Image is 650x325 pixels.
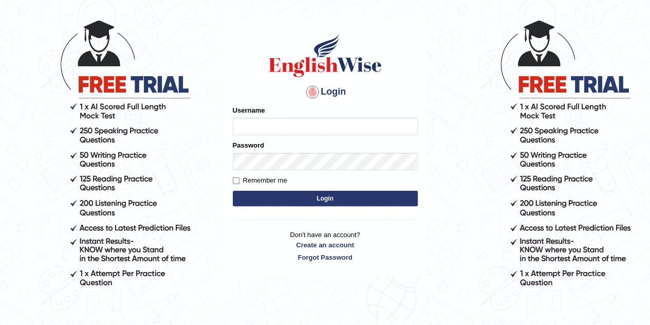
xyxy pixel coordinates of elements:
[233,140,264,150] label: Password
[233,105,265,115] label: Username
[233,230,418,262] p: Don't have an account?
[233,175,287,186] label: Remember me
[233,240,418,250] a: Create an account
[233,177,239,184] input: Remember me
[233,191,418,206] button: Login
[233,84,418,100] h4: Login
[267,32,384,79] img: Logo of English Wise sign in for intelligent practice with AI
[233,252,418,262] a: Forgot Password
